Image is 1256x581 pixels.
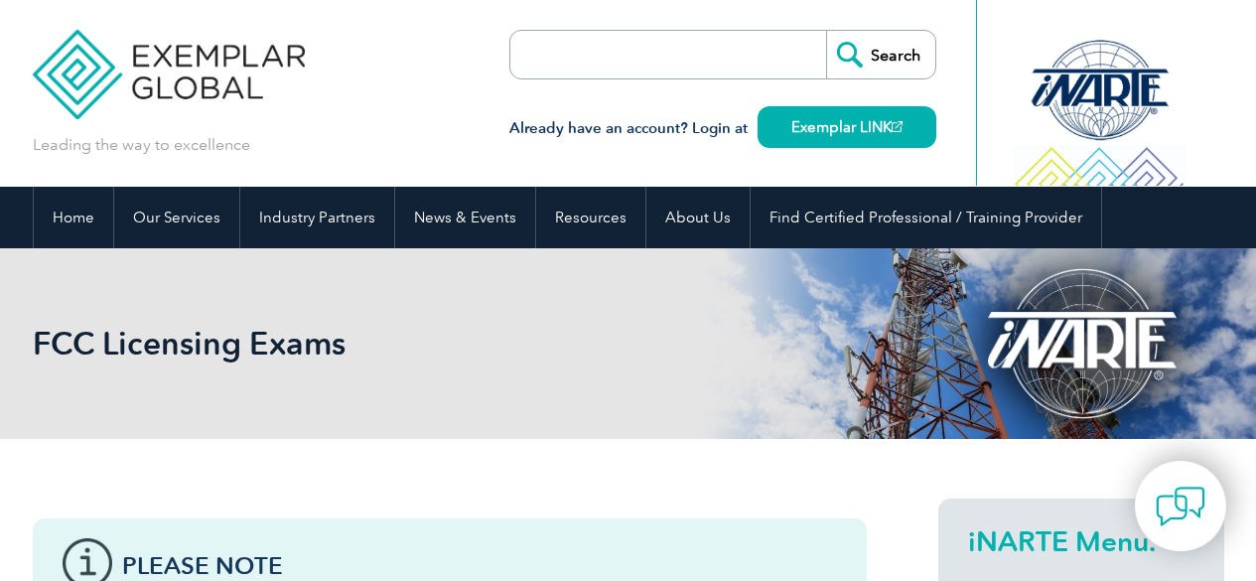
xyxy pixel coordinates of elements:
h3: Already have an account? Login at [509,116,936,141]
input: Search [826,31,935,78]
a: Home [34,187,113,248]
a: Our Services [114,187,239,248]
a: Industry Partners [240,187,394,248]
h2: iNARTE Menu. [968,525,1194,557]
a: News & Events [395,187,535,248]
a: Resources [536,187,645,248]
a: About Us [646,187,750,248]
h2: FCC Licensing Exams [33,328,867,360]
img: contact-chat.png [1156,482,1205,531]
a: Exemplar LINK [758,106,936,148]
h3: Please note [122,553,837,578]
img: open_square.png [892,121,903,132]
p: Leading the way to excellence [33,134,250,156]
a: Find Certified Professional / Training Provider [751,187,1101,248]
